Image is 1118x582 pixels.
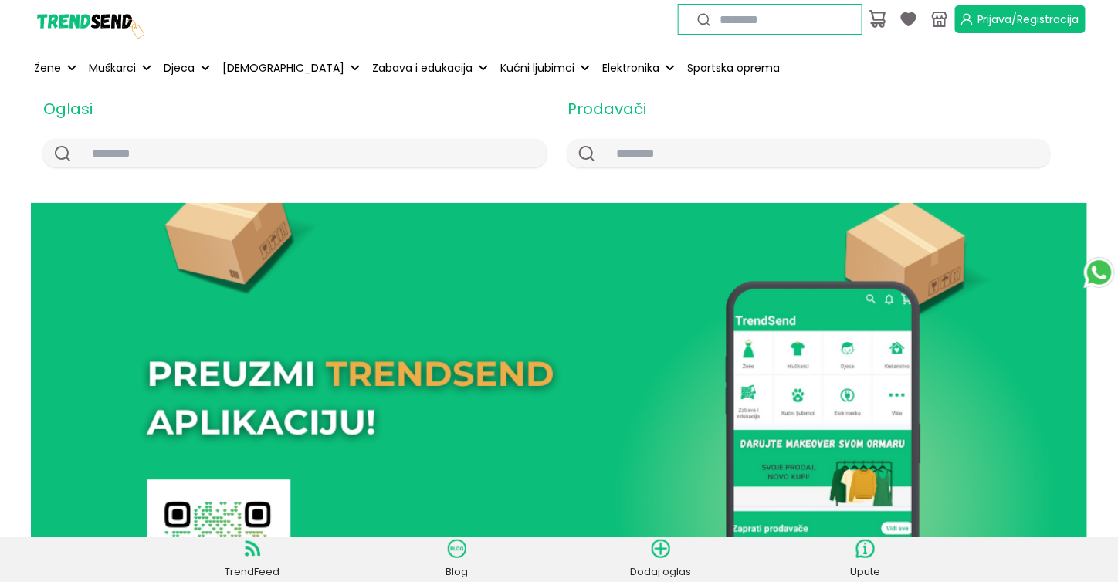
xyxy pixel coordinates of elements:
[500,60,574,76] p: Kućni ljubimci
[831,564,900,580] p: Upute
[602,60,659,76] p: Elektronika
[43,97,547,120] h2: Oglasi
[422,540,492,580] a: Blog
[164,60,195,76] p: Djeca
[34,60,61,76] p: Žene
[218,564,287,580] p: TrendFeed
[161,51,213,85] button: Djeca
[684,51,783,85] a: Sportska oprema
[977,12,1079,27] span: Prijava/Registracija
[831,540,900,580] a: Upute
[369,51,491,85] button: Zabava i edukacija
[372,60,473,76] p: Zabava i edukacija
[86,51,154,85] button: Muškarci
[567,97,1050,120] h2: Prodavači
[218,540,287,580] a: TrendFeed
[222,60,344,76] p: [DEMOGRAPHIC_DATA]
[422,564,492,580] p: Blog
[626,564,696,580] p: Dodaj oglas
[219,51,363,85] button: [DEMOGRAPHIC_DATA]
[599,51,678,85] button: Elektronika
[89,60,136,76] p: Muškarci
[626,540,696,580] a: Dodaj oglas
[31,51,80,85] button: Žene
[955,5,1086,33] button: Prijava/Registracija
[497,51,593,85] button: Kućni ljubimci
